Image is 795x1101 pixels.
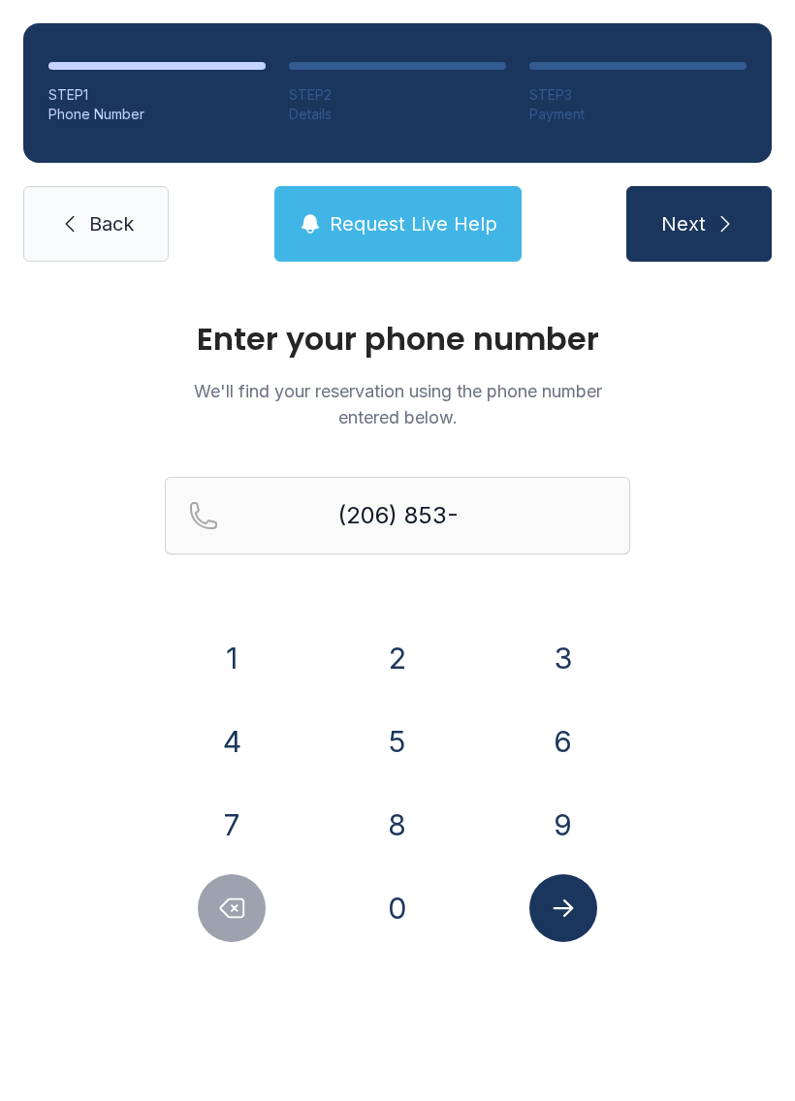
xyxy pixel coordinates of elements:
span: Next [661,210,706,237]
button: 8 [364,791,431,859]
button: 5 [364,708,431,775]
span: Request Live Help [330,210,497,237]
button: 0 [364,874,431,942]
button: 4 [198,708,266,775]
div: Payment [529,105,747,124]
div: Phone Number [48,105,266,124]
button: Delete number [198,874,266,942]
p: We'll find your reservation using the phone number entered below. [165,378,630,430]
input: Reservation phone number [165,477,630,554]
button: 9 [529,791,597,859]
button: 6 [529,708,597,775]
button: 7 [198,791,266,859]
button: 3 [529,624,597,692]
div: Details [289,105,506,124]
button: Submit lookup form [529,874,597,942]
span: Back [89,210,134,237]
button: 2 [364,624,431,692]
div: STEP 1 [48,85,266,105]
div: STEP 3 [529,85,747,105]
div: STEP 2 [289,85,506,105]
button: 1 [198,624,266,692]
h1: Enter your phone number [165,324,630,355]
